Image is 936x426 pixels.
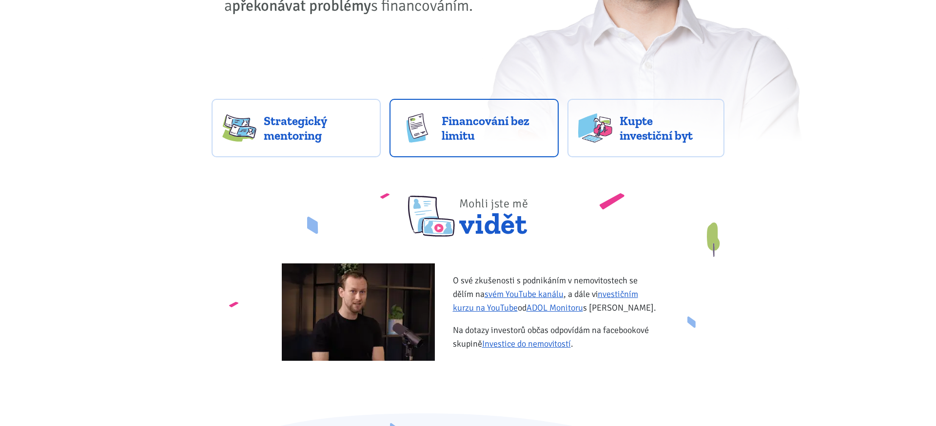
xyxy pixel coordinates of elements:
span: vidět [459,184,528,237]
img: flats [578,113,612,143]
span: Strategický mentoring [264,113,370,143]
p: O své zkušenosti s podnikáním v nemovitostech se dělím na , a dále v od s [PERSON_NAME]. [453,274,659,315]
span: Financování bez limitu [442,113,548,143]
span: Kupte investiční byt [620,113,714,143]
a: Financování bez limitu [390,99,559,157]
p: Na dotazy investorů občas odpovídám na facebookové skupině . [453,323,659,351]
a: Kupte investiční byt [567,99,725,157]
a: ADOL Monitoru [526,302,583,313]
img: strategy [222,113,256,143]
img: finance [400,113,434,143]
a: Strategický mentoring [212,99,381,157]
a: Investice do nemovitostí [482,338,571,349]
span: Mohli jste mě [459,196,528,211]
a: svém YouTube kanálu [485,289,564,299]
